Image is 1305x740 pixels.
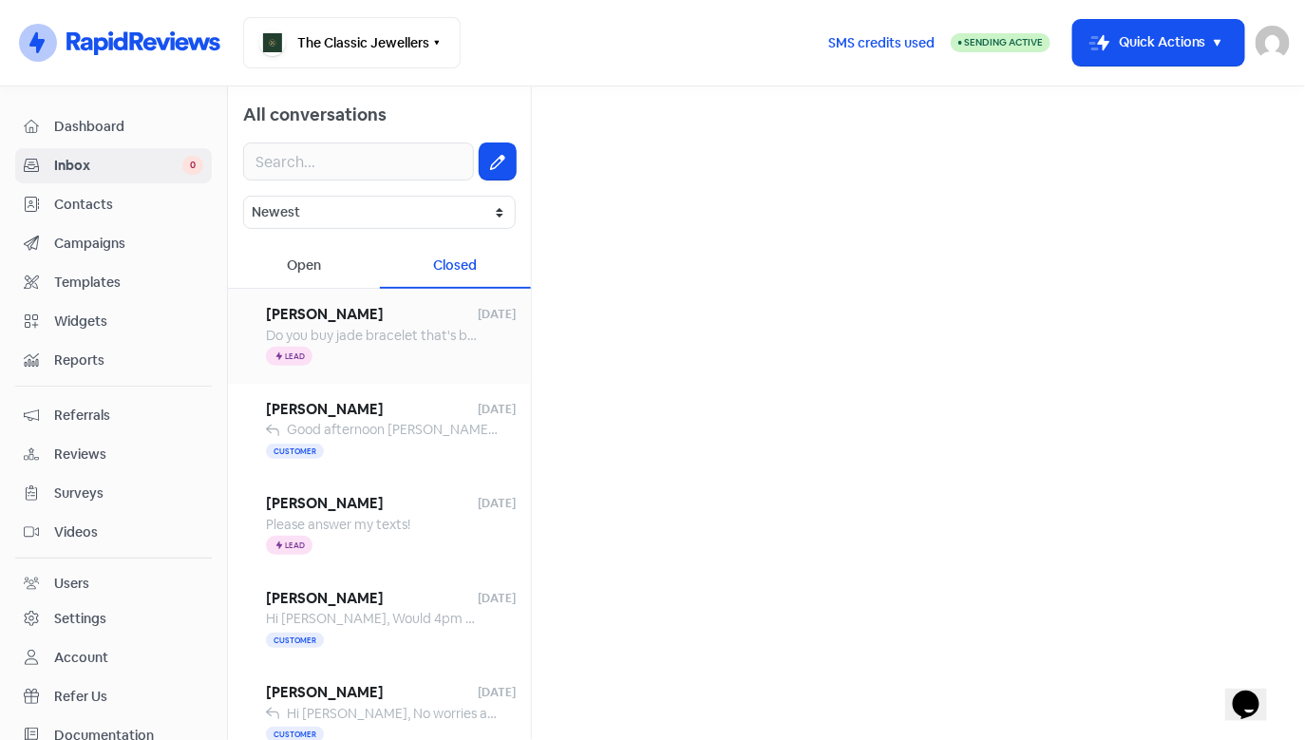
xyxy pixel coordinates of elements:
[478,401,516,418] span: [DATE]
[266,493,478,515] span: [PERSON_NAME]
[1256,26,1290,60] img: User
[54,522,203,542] span: Videos
[243,142,474,180] input: Search...
[54,195,203,215] span: Contacts
[285,541,305,549] span: Lead
[380,244,532,289] div: Closed
[828,33,935,53] span: SMS credits used
[243,17,461,68] button: The Classic Jewellers
[54,312,203,332] span: Widgets
[54,351,203,370] span: Reports
[15,226,212,261] a: Campaigns
[266,633,324,648] span: Customer
[266,682,478,704] span: [PERSON_NAME]
[266,444,324,459] span: Customer
[964,36,1043,48] span: Sending Active
[285,352,305,360] span: Lead
[54,687,203,707] span: Refer Us
[15,304,212,339] a: Widgets
[15,343,212,378] a: Reports
[15,679,212,714] a: Refer Us
[54,484,203,503] span: Surveys
[54,406,203,426] span: Referrals
[182,156,203,175] span: 0
[54,445,203,465] span: Reviews
[266,327,501,344] span: Do you buy jade bracelet that's broken
[15,187,212,222] a: Contacts
[287,705,1161,722] span: Hi [PERSON_NAME], No worries at all! Thank you for the heads up, we will look forward to seeing y...
[15,640,212,675] a: Account
[15,601,212,636] a: Settings
[15,515,212,550] a: Videos
[228,244,380,289] div: Open
[15,437,212,472] a: Reviews
[266,304,478,326] span: [PERSON_NAME]
[54,574,89,594] div: Users
[266,516,410,533] span: Please answer my texts!
[54,117,203,137] span: Dashboard
[54,648,108,668] div: Account
[15,109,212,144] a: Dashboard
[15,566,212,601] a: Users
[266,399,478,421] span: [PERSON_NAME]
[478,495,516,512] span: [DATE]
[266,588,478,610] span: [PERSON_NAME]
[54,156,182,176] span: Inbox
[1225,664,1286,721] iframe: chat widget
[1073,20,1244,66] button: Quick Actions
[54,234,203,254] span: Campaigns
[812,31,951,51] a: SMS credits used
[54,273,203,293] span: Templates
[243,104,387,125] span: All conversations
[951,31,1050,54] a: Sending Active
[478,684,516,701] span: [DATE]
[15,148,212,183] a: Inbox 0
[266,610,628,627] span: Hi [PERSON_NAME], Would 4pm this afternoon be suitable?
[478,306,516,323] span: [DATE]
[15,398,212,433] a: Referrals
[15,476,212,511] a: Surveys
[54,609,106,629] div: Settings
[15,265,212,300] a: Templates
[478,590,516,607] span: [DATE]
